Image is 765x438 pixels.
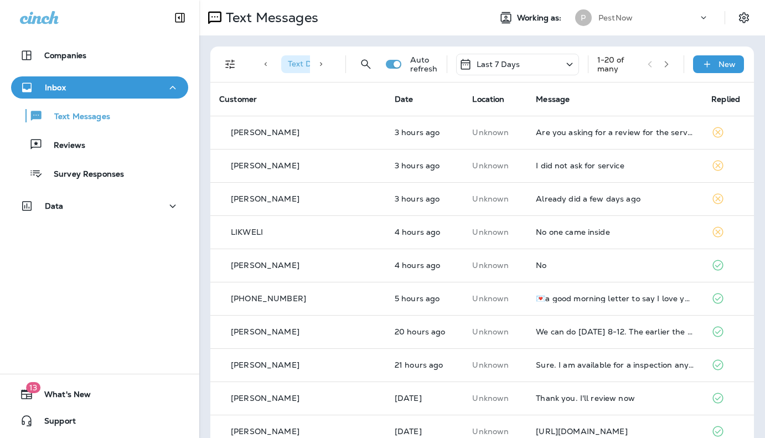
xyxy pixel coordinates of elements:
[472,128,518,137] p: This customer does not have a last location and the phone number they messaged is not assigned to...
[11,162,188,185] button: Survey Responses
[231,161,299,170] p: [PERSON_NAME]
[472,94,504,104] span: Location
[43,112,110,122] p: Text Messages
[219,94,257,104] span: Customer
[395,427,455,436] p: Sep 14, 2025 03:50 PM
[33,416,76,430] span: Support
[231,194,299,203] p: [PERSON_NAME]
[472,327,518,336] p: This customer does not have a last location and the phone number they messaged is not assigned to...
[395,228,455,236] p: Sep 17, 2025 10:41 AM
[43,169,124,180] p: Survey Responses
[719,60,736,69] p: New
[536,427,694,436] div: https://wa.me/dl?code=NupEZxYG9F
[395,394,455,403] p: Sep 16, 2025 01:56 PM
[44,51,86,60] p: Companies
[472,228,518,236] p: This customer does not have a last location and the phone number they messaged is not assigned to...
[219,53,241,75] button: Filters
[231,327,299,336] p: [PERSON_NAME]
[395,128,455,137] p: Sep 17, 2025 11:47 AM
[395,161,455,170] p: Sep 17, 2025 11:12 AM
[536,194,694,203] div: Already did a few days ago
[11,76,188,99] button: Inbox
[536,394,694,403] div: Thank you. I'll review now
[395,261,455,270] p: Sep 17, 2025 10:16 AM
[11,133,188,156] button: Reviews
[536,327,694,336] div: We can do Thursday 8-12. The earlier the better in this time frame. Thanks!
[536,161,694,170] div: I did not ask for service
[231,294,306,303] p: [PHONE_NUMBER]
[26,382,40,393] span: 13
[33,390,91,403] span: What's New
[536,228,694,236] div: No one came inside
[221,9,318,26] p: Text Messages
[472,194,518,203] p: This customer does not have a last location and the phone number they messaged is not assigned to...
[11,195,188,217] button: Data
[472,360,518,369] p: This customer does not have a last location and the phone number they messaged is not assigned to...
[536,294,694,303] div: 💌a good morning letter to say I love you guys always and forever ❤️❤️❤️
[472,427,518,436] p: This customer does not have a last location and the phone number they messaged is not assigned to...
[597,55,639,73] div: 1 - 20 of many
[164,7,195,29] button: Collapse Sidebar
[472,261,518,270] p: This customer does not have a last location and the phone number they messaged is not assigned to...
[45,83,66,92] p: Inbox
[395,327,455,336] p: Sep 16, 2025 05:59 PM
[11,44,188,66] button: Companies
[472,294,518,303] p: This customer does not have a last location and the phone number they messaged is not assigned to...
[45,202,64,210] p: Data
[395,294,455,303] p: Sep 17, 2025 08:59 AM
[11,104,188,127] button: Text Messages
[517,13,564,23] span: Working as:
[11,410,188,432] button: Support
[598,13,633,22] p: PestNow
[536,261,694,270] div: No
[410,55,438,73] p: Auto refresh
[281,55,394,73] div: Text Direction:Incoming
[395,194,455,203] p: Sep 17, 2025 10:59 AM
[231,394,299,403] p: [PERSON_NAME]
[355,53,377,75] button: Search Messages
[477,60,520,69] p: Last 7 Days
[472,394,518,403] p: This customer does not have a last location and the phone number they messaged is not assigned to...
[231,427,299,436] p: [PERSON_NAME]
[472,161,518,170] p: This customer does not have a last location and the phone number they messaged is not assigned to...
[43,141,85,151] p: Reviews
[231,261,299,270] p: [PERSON_NAME]
[734,8,754,28] button: Settings
[231,360,299,369] p: [PERSON_NAME]
[395,94,413,104] span: Date
[231,128,299,137] p: [PERSON_NAME]
[536,128,694,137] div: Are you asking for a review for the service provided by Pest Control on Rodent elimination? All w...
[231,228,263,236] p: LIKWELI
[288,59,376,69] span: Text Direction : Incoming
[536,94,570,104] span: Message
[395,360,455,369] p: Sep 16, 2025 05:05 PM
[575,9,592,26] div: P
[711,94,740,104] span: Replied
[11,383,188,405] button: 13What's New
[536,360,694,369] div: Sure. I am available for a inspection any time this week. My address is 22122 Whisperhill Ct in B...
